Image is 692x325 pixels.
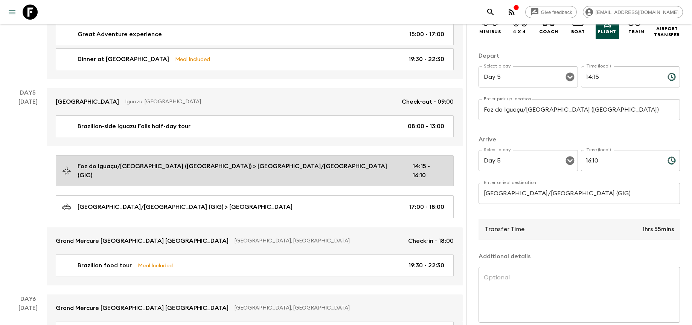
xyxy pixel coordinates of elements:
a: [GEOGRAPHIC_DATA]Iguazu, [GEOGRAPHIC_DATA]Check-out - 09:00 [47,88,463,115]
p: Great Adventure experience [78,30,162,39]
a: [GEOGRAPHIC_DATA]/[GEOGRAPHIC_DATA] (GIG) > [GEOGRAPHIC_DATA]17:00 - 18:00 [56,195,454,218]
p: Additional details [479,252,680,261]
button: Choose time, selected time is 2:15 PM [664,69,679,84]
a: Foz do Iguaçu/[GEOGRAPHIC_DATA] ([GEOGRAPHIC_DATA]) > [GEOGRAPHIC_DATA]/[GEOGRAPHIC_DATA] (GIG)14... [56,155,454,186]
p: Brazilian-side Iguazu Falls half-day tour [78,122,191,131]
p: Coach [539,29,558,35]
label: Time (local) [586,63,611,69]
p: Brazilian food tour [78,261,132,270]
p: Boat [571,29,585,35]
input: hh:mm [581,66,662,87]
button: Open [565,72,575,82]
p: Day 5 [9,88,47,97]
p: 15:00 - 17:00 [409,30,444,39]
p: Minibus [479,29,501,35]
span: Give feedback [537,9,576,15]
p: Dinner at [GEOGRAPHIC_DATA] [78,55,169,64]
label: Time (local) [586,147,611,153]
p: 14:15 - 16:10 [413,162,444,180]
p: Meal Included [138,261,173,270]
a: Great Adventure experience15:00 - 17:00 [56,23,454,45]
p: Check-in - 18:00 [408,236,454,245]
div: [EMAIL_ADDRESS][DOMAIN_NAME] [583,6,683,18]
span: [EMAIL_ADDRESS][DOMAIN_NAME] [591,9,683,15]
p: 17:00 - 18:00 [409,202,444,212]
p: [GEOGRAPHIC_DATA], [GEOGRAPHIC_DATA] [235,237,402,245]
a: Grand Mercure [GEOGRAPHIC_DATA] [GEOGRAPHIC_DATA][GEOGRAPHIC_DATA], [GEOGRAPHIC_DATA] [47,294,463,322]
label: Select a day [484,147,511,153]
p: Transfer Time [485,225,524,234]
p: 4 x 4 [513,29,526,35]
input: hh:mm [581,150,662,171]
p: Grand Mercure [GEOGRAPHIC_DATA] [GEOGRAPHIC_DATA] [56,236,229,245]
p: 19:30 - 22:30 [408,55,444,64]
p: Day 6 [9,294,47,304]
p: Depart [479,51,680,60]
p: Airport Transfer [654,26,680,38]
button: menu [5,5,20,20]
a: Brazilian-side Iguazu Falls half-day tour08:00 - 13:00 [56,115,454,137]
p: [GEOGRAPHIC_DATA], [GEOGRAPHIC_DATA] [235,304,448,312]
a: Brazilian food tourMeal Included19:30 - 22:30 [56,254,454,276]
button: Open [565,155,575,166]
p: Foz do Iguaçu/[GEOGRAPHIC_DATA] ([GEOGRAPHIC_DATA]) > [GEOGRAPHIC_DATA]/[GEOGRAPHIC_DATA] (GIG) [78,162,401,180]
p: [GEOGRAPHIC_DATA] [56,97,119,106]
a: Give feedback [525,6,577,18]
p: 08:00 - 13:00 [408,122,444,131]
a: Dinner at [GEOGRAPHIC_DATA]Meal Included19:30 - 22:30 [56,48,454,70]
div: [DATE] [18,97,38,285]
p: 1hrs 55mins [642,225,674,234]
label: Select a day [484,63,511,69]
p: [GEOGRAPHIC_DATA]/[GEOGRAPHIC_DATA] (GIG) > [GEOGRAPHIC_DATA] [78,202,293,212]
label: Enter pick up location [484,96,532,102]
button: search adventures [483,5,498,20]
p: Grand Mercure [GEOGRAPHIC_DATA] [GEOGRAPHIC_DATA] [56,304,229,313]
p: Train [628,29,644,35]
p: Flight [598,29,616,35]
a: Grand Mercure [GEOGRAPHIC_DATA] [GEOGRAPHIC_DATA][GEOGRAPHIC_DATA], [GEOGRAPHIC_DATA]Check-in - 1... [47,227,463,254]
p: Check-out - 09:00 [402,97,454,106]
p: 19:30 - 22:30 [408,261,444,270]
label: Enter arrival destination [484,179,537,186]
button: Choose time, selected time is 4:10 PM [664,153,679,168]
p: Arrive [479,135,680,144]
p: Iguazu, [GEOGRAPHIC_DATA] [125,98,396,106]
p: Meal Included [175,55,210,63]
